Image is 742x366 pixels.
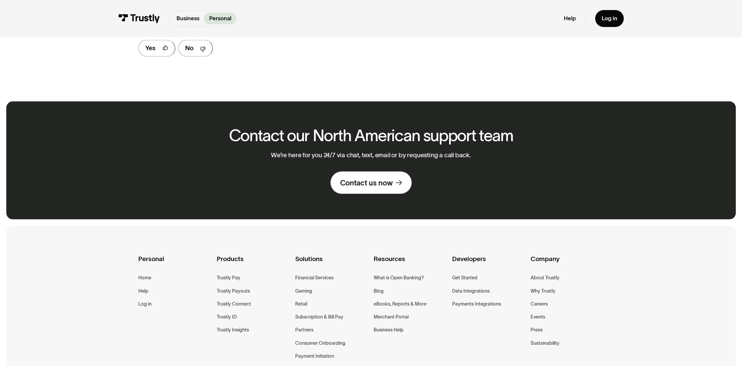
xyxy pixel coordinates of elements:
a: Partners [295,326,313,334]
a: Gaming [295,287,312,295]
a: Events [531,313,545,321]
p: We’re here for you 24/7 via chat, text, email or by requesting a call back. [271,151,471,159]
a: Log in [595,10,624,27]
a: What is Open Banking? [374,274,424,282]
a: Sustainability [531,339,559,347]
a: Why Trustly [531,287,556,295]
p: Personal [209,14,231,23]
h2: Contact our North American support team [229,127,513,144]
a: Yes [138,40,175,56]
div: No [185,43,193,53]
div: Products [217,254,290,274]
a: Blog [374,287,384,295]
a: Payments Integrations [452,300,501,308]
a: Business [172,13,204,24]
a: About Trustly [531,274,559,282]
p: Business [177,14,199,23]
a: Retail [295,300,307,308]
a: Business Help [374,326,404,334]
a: Financial Services [295,274,333,282]
div: Log in [602,15,617,22]
a: Consumer Onboarding [295,339,345,347]
div: Solutions [295,254,368,274]
a: Trustly Connect [217,300,251,308]
a: Payment Initiation [295,352,334,360]
a: Personal [204,13,236,24]
a: Merchant Portal [374,313,409,321]
div: Developers [452,254,525,274]
a: Trustly Pay [217,274,240,282]
a: Contact us now [330,171,412,194]
div: Resources [374,254,447,274]
a: Careers [531,300,548,308]
a: No [178,40,213,56]
a: Get Started [452,274,477,282]
div: Company [531,254,604,274]
div: Yes [145,43,156,53]
img: Trustly Logo [118,14,160,23]
a: Data Integrations [452,287,490,295]
a: Help [563,15,575,22]
a: Log in [138,300,152,308]
a: Trustly Insights [217,326,249,334]
a: Trustly ID [217,313,237,321]
div: Contact us now [340,178,393,187]
a: Press [531,326,543,334]
div: Personal [138,254,211,274]
a: Subscription & Bill Pay [295,313,343,321]
a: Help [138,287,148,295]
a: Trustly Payouts [217,287,250,295]
a: Home [138,274,151,282]
a: eBooks, Reports & More [374,300,427,308]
